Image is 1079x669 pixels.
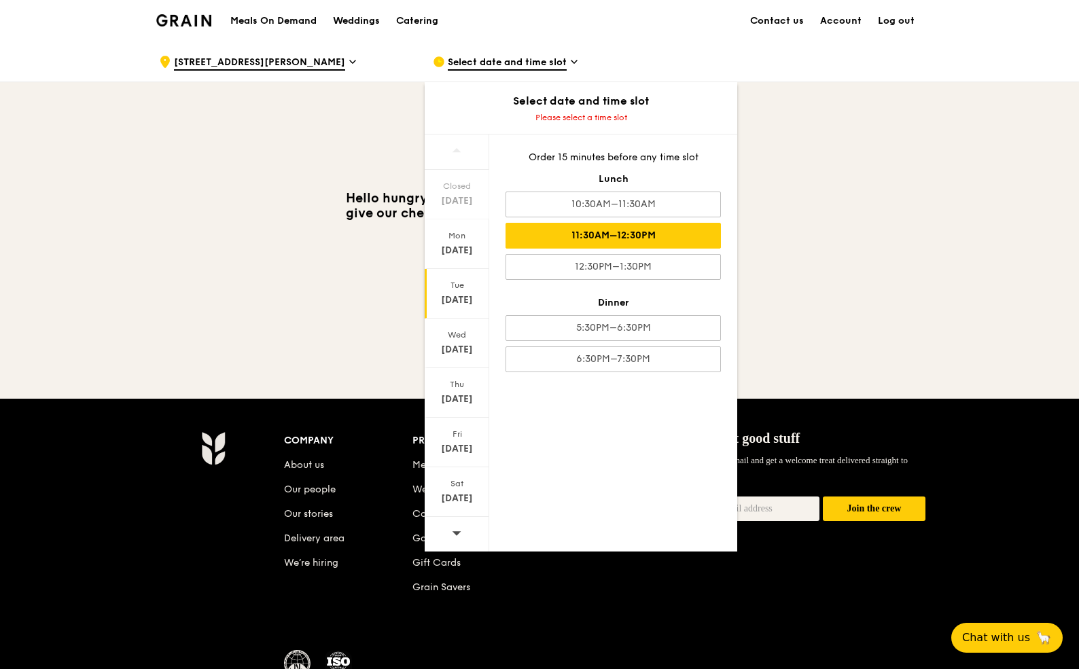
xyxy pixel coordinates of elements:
[669,496,819,521] input: Non-spam email address
[1036,630,1052,646] span: 🦙
[427,379,487,390] div: Thu
[427,343,487,357] div: [DATE]
[870,1,923,41] a: Log out
[427,478,487,489] div: Sat
[506,346,721,372] div: 6:30PM–7:30PM
[396,1,438,41] div: Catering
[427,442,487,456] div: [DATE]
[201,431,225,465] img: Grain
[427,280,487,291] div: Tue
[284,557,338,568] a: We’re hiring
[951,623,1063,653] button: Chat with us🦙
[412,431,541,450] div: Products
[284,459,324,471] a: About us
[336,191,743,236] h3: Hello hungry human. We’re closed [DATE] as it’s important to give our chefs a break to rest and r...
[427,230,487,241] div: Mon
[506,173,721,186] div: Lunch
[425,112,737,123] div: Please select a time slot
[412,459,496,471] a: Meals On Demand
[325,1,388,41] a: Weddings
[823,496,925,522] button: Join the crew
[425,93,737,109] div: Select date and time slot
[333,1,380,41] div: Weddings
[506,296,721,310] div: Dinner
[412,581,470,593] a: Grain Savers
[412,484,458,495] a: Weddings
[812,1,870,41] a: Account
[669,455,908,480] span: Sign up for Grain mail and get a welcome treat delivered straight to your inbox.
[448,56,567,71] span: Select date and time slot
[427,393,487,406] div: [DATE]
[156,14,211,26] img: Grain
[506,315,721,341] div: 5:30PM–6:30PM
[230,14,317,28] h1: Meals On Demand
[506,254,721,280] div: 12:30PM–1:30PM
[412,532,446,544] a: Gallery
[506,223,721,249] div: 11:30AM–12:30PM
[742,1,812,41] a: Contact us
[427,244,487,257] div: [DATE]
[412,557,461,568] a: Gift Cards
[174,56,345,71] span: [STREET_ADDRESS][PERSON_NAME]
[427,194,487,208] div: [DATE]
[427,429,487,439] div: Fri
[506,151,721,164] div: Order 15 minutes before any time slot
[284,508,333,520] a: Our stories
[388,1,446,41] a: Catering
[962,630,1030,646] span: Chat with us
[427,492,487,505] div: [DATE]
[284,431,412,450] div: Company
[284,484,336,495] a: Our people
[427,329,487,340] div: Wed
[427,293,487,307] div: [DATE]
[506,192,721,217] div: 10:30AM–11:30AM
[427,181,487,192] div: Closed
[284,532,344,544] a: Delivery area
[412,508,453,520] a: Catering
